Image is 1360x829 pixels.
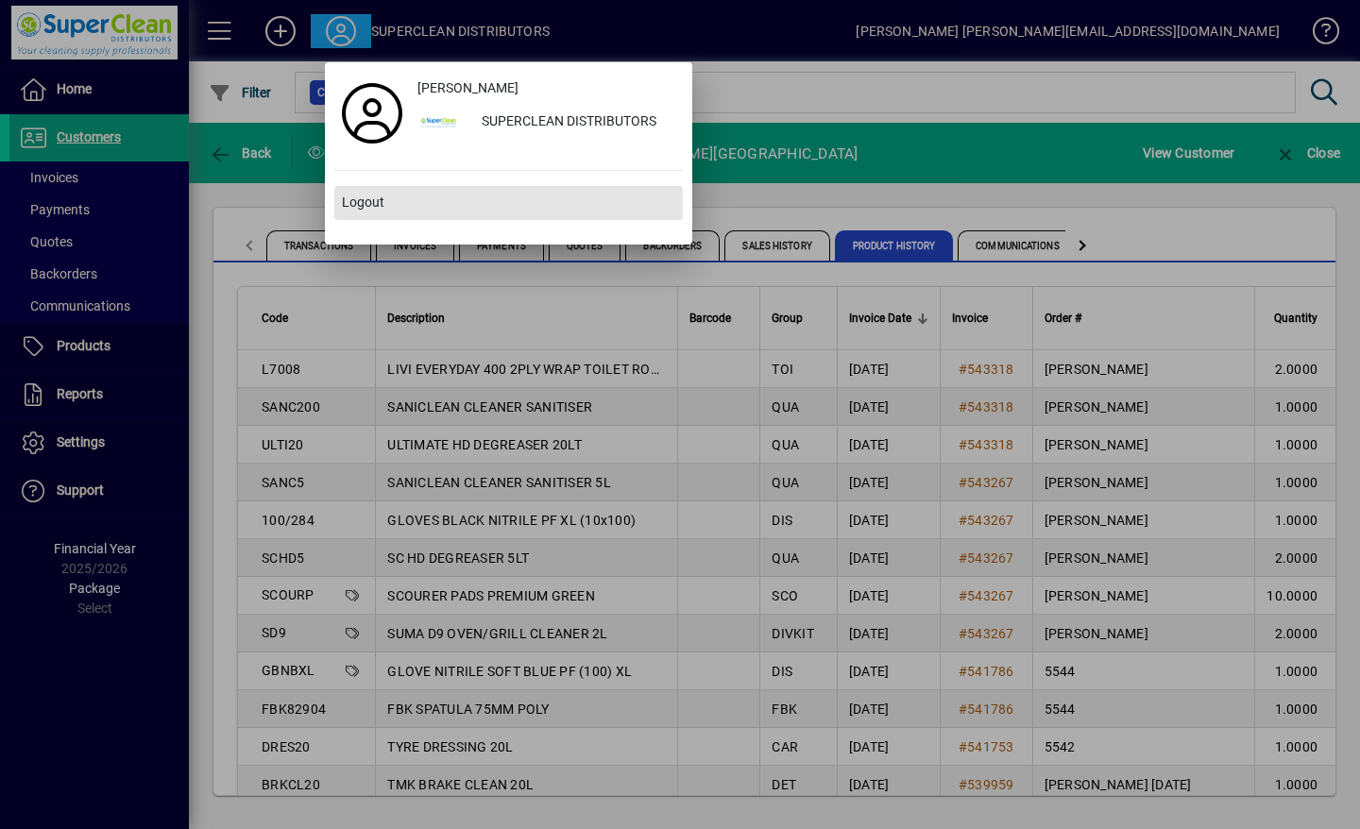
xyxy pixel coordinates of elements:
[342,193,384,212] span: Logout
[334,186,683,220] button: Logout
[410,106,683,140] button: SUPERCLEAN DISTRIBUTORS
[417,78,518,98] span: [PERSON_NAME]
[334,96,410,130] a: Profile
[410,72,683,106] a: [PERSON_NAME]
[467,106,683,140] div: SUPERCLEAN DISTRIBUTORS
